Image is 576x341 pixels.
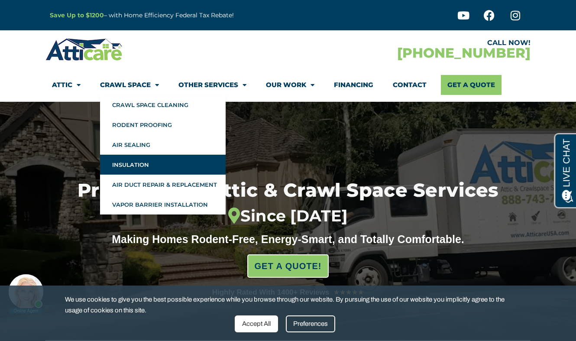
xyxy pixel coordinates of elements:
a: Air Sealing [100,135,226,155]
a: Our Work [266,75,314,95]
a: Other Services [178,75,246,95]
a: Attic [52,75,81,95]
p: – with Home Efficiency Federal Tax Rebate! [50,10,330,20]
a: GET A QUOTE! [247,254,329,278]
a: Rodent Proofing [100,115,226,135]
iframe: Chat Invitation [4,250,143,315]
h1: Professional Attic & Crawl Space Services [34,181,542,226]
div: CALL NOW! [288,39,531,46]
span: Opens a chat window [21,7,70,18]
a: Air Duct Repair & Replacement [100,175,226,195]
a: Insulation [100,155,226,175]
span: GET A QUOTE! [255,257,322,275]
ul: Crawl Space [100,95,226,214]
a: Save Up to $1200 [50,11,104,19]
div: Preferences [286,315,335,332]
nav: Menu [52,75,524,95]
a: Financing [334,75,373,95]
div: Since [DATE] [34,207,542,226]
a: Vapor Barrier Installation [100,195,226,214]
span: We use cookies to give you the best possible experience while you browse through our website. By ... [65,294,505,315]
a: Crawl Space [100,75,159,95]
a: Get A Quote [441,75,502,95]
a: Contact [393,75,427,95]
div: Making Homes Rodent-Free, Energy-Smart, and Totally Comfortable. [95,233,481,246]
div: Accept All [235,315,278,332]
a: Crawl Space Cleaning [100,95,226,115]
